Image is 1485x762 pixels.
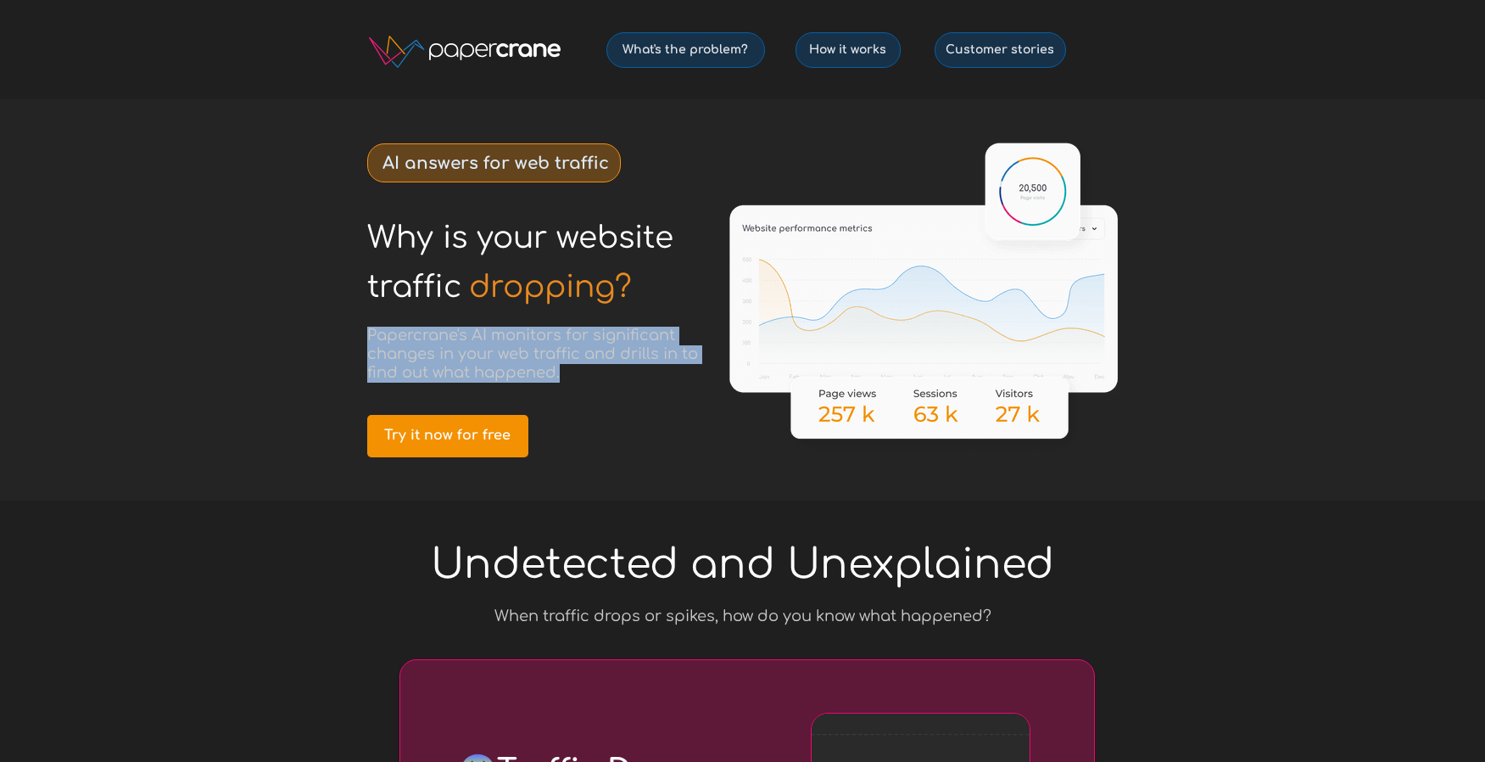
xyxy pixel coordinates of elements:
[935,32,1066,68] a: Customer stories
[431,542,1054,587] span: Undetected and Unexplained
[606,32,765,68] a: What's the problem?
[796,32,901,68] a: How it works
[607,42,764,57] span: What's the problem?
[796,42,900,57] span: How it works
[367,327,698,381] span: Papercrane's AI monitors for significant changes in your web traffic and drills in to find out wh...
[367,221,673,255] span: Why is your website
[367,415,528,457] a: Try it now for free
[494,608,991,625] span: When traffic drops or spikes, how do you know what happened?
[367,270,461,304] span: traffic
[367,428,528,444] span: Try it now for free
[935,42,1065,57] span: Customer stories
[382,154,609,173] strong: AI answers for web traffic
